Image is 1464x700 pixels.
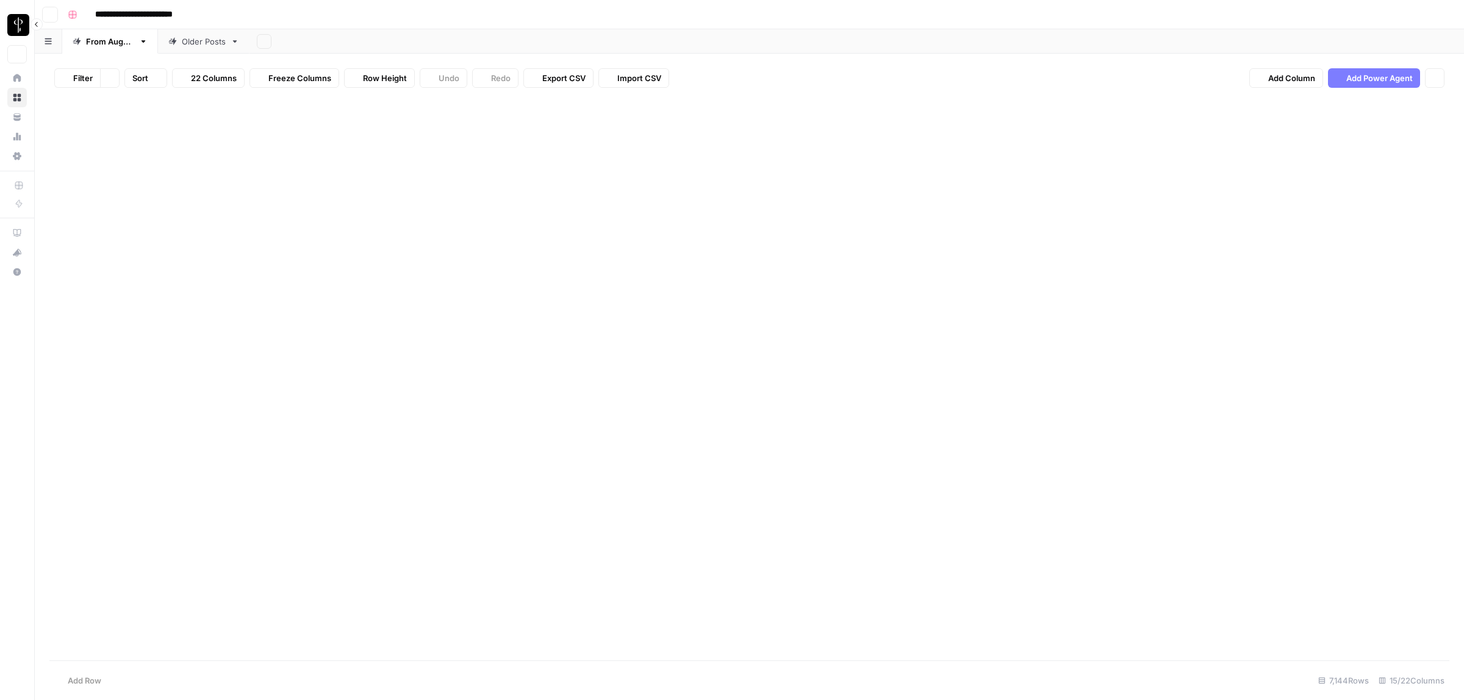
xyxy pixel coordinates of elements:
div: What's new? [8,243,26,262]
span: Redo [491,72,511,84]
button: Filter [54,68,100,88]
button: Export CSV [523,68,594,88]
button: Undo [420,68,467,88]
div: From [DATE] [86,35,134,48]
span: Filter [73,72,93,84]
button: Workspace: LP Production Workloads [7,10,27,40]
button: 22 Columns [172,68,245,88]
button: Freeze Columns [249,68,339,88]
img: LP Production Workloads Logo [7,14,29,36]
button: Add Power Agent [1328,68,1420,88]
a: Usage [7,127,27,146]
span: Add Power Agent [1346,72,1413,84]
div: 15/22 Columns [1374,671,1449,690]
button: What's new? [7,243,27,262]
span: Undo [439,72,459,84]
button: Help + Support [7,262,27,282]
button: Add Column [1249,68,1323,88]
div: 7,144 Rows [1313,671,1374,690]
button: Sort [124,68,167,88]
div: Older Posts [182,35,226,48]
a: AirOps Academy [7,223,27,243]
span: Row Height [363,72,407,84]
a: From [DATE] [62,29,158,54]
a: Settings [7,146,27,166]
a: Browse [7,88,27,107]
a: Older Posts [158,29,249,54]
span: Freeze Columns [268,72,331,84]
button: Redo [472,68,518,88]
span: Export CSV [542,72,586,84]
button: Add Row [49,671,109,690]
span: Add Column [1268,72,1315,84]
button: Import CSV [598,68,669,88]
a: Home [7,68,27,88]
a: Your Data [7,107,27,127]
span: Sort [132,72,148,84]
span: Add Row [68,674,101,687]
span: 22 Columns [191,72,237,84]
button: Row Height [344,68,415,88]
span: Import CSV [617,72,661,84]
